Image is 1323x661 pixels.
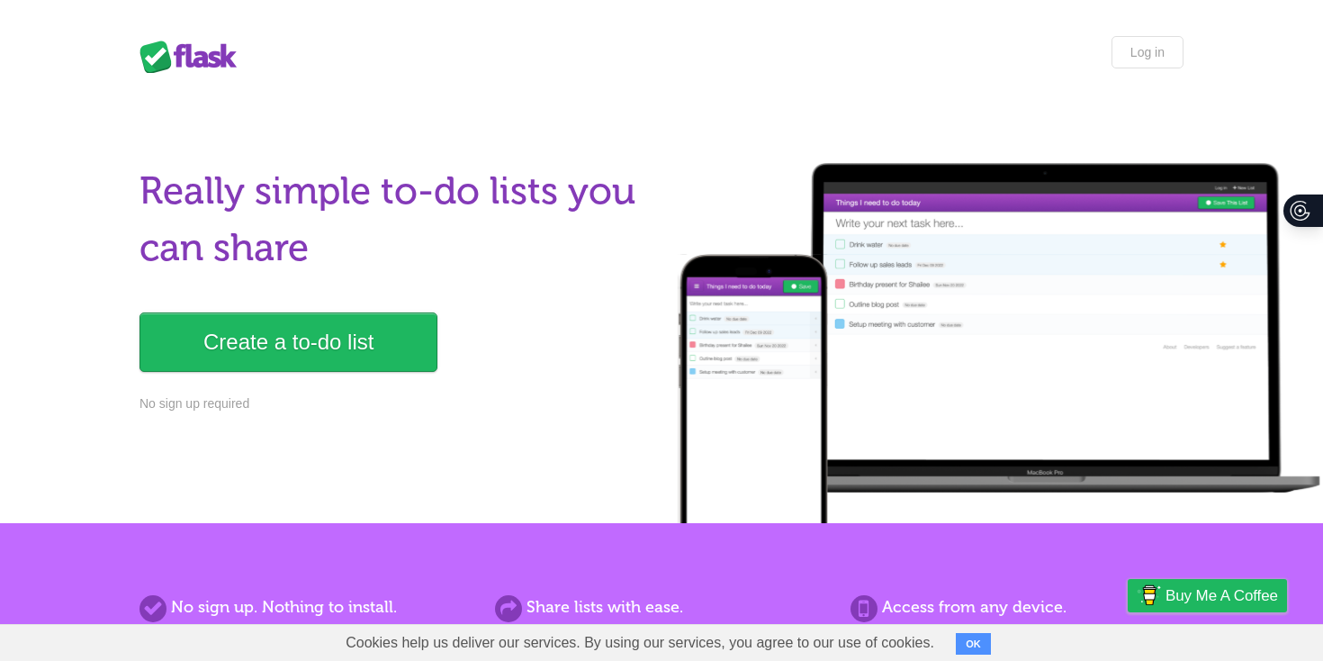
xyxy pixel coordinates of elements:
[1111,36,1183,68] a: Log in
[139,41,247,73] div: Flask Lists
[328,625,952,661] span: Cookies help us deliver our services. By using our services, you agree to our use of cookies.
[1137,580,1161,611] img: Buy me a coffee
[139,163,651,276] h1: Really simple to-do lists you can share
[956,633,991,655] button: OK
[139,595,472,620] h2: No sign up. Nothing to install.
[139,394,651,413] p: No sign up required
[1128,579,1287,612] a: Buy me a coffee
[495,595,828,620] h2: Share lists with ease.
[1165,580,1278,611] span: Buy me a coffee
[139,312,437,372] a: Create a to-do list
[850,595,1183,620] h2: Access from any device.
